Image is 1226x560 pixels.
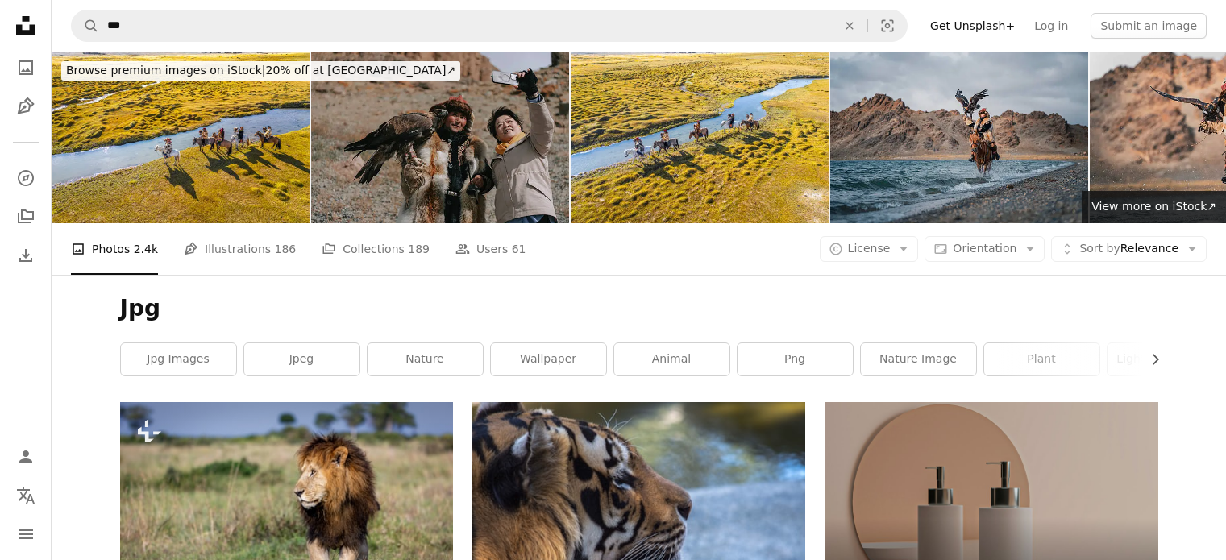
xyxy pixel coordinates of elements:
[408,240,430,258] span: 189
[861,343,976,375] a: nature image
[820,236,919,262] button: License
[830,52,1088,223] img: Kazakh Eagle Hunter on Horseback with Golden Eagle in Flight, Riding Through Water, Mongolia
[1141,343,1158,375] button: scroll list to the right
[1079,242,1120,255] span: Sort by
[275,240,297,258] span: 186
[1051,236,1207,262] button: Sort byRelevance
[614,343,729,375] a: animal
[184,223,296,275] a: Illustrations 186
[738,343,853,375] a: png
[1091,13,1207,39] button: Submit an image
[953,242,1016,255] span: Orientation
[472,505,805,520] a: brown tiger close-up photo
[455,223,526,275] a: Users 61
[72,10,99,41] button: Search Unsplash
[311,52,569,223] img: Asian Female Tourist Taking Selfie with Kazakh Eagle Hunter and Golden Eagle in Mountain Landscape
[10,239,42,272] a: Download History
[925,236,1045,262] button: Orientation
[984,343,1099,375] a: plant
[322,223,430,275] a: Collections 189
[244,343,359,375] a: jpeg
[10,52,42,84] a: Photos
[10,201,42,233] a: Collections
[1079,241,1178,257] span: Relevance
[10,479,42,512] button: Language
[368,343,483,375] a: nature
[10,441,42,473] a: Log in / Sign up
[10,518,42,550] button: Menu
[52,52,310,223] img: group of Kazakh eagle hunters riding horses in Bayan Olgii, West Mongolia
[848,242,891,255] span: License
[66,64,455,77] span: 20% off at [GEOGRAPHIC_DATA] ↗
[571,52,829,223] img: group of Kazakh eagle hunters riding horses along river Bayan Olgii, West Mongolia
[52,52,470,90] a: Browse premium images on iStock|20% off at [GEOGRAPHIC_DATA]↗
[921,13,1024,39] a: Get Unsplash+
[1108,343,1223,375] a: lightroom preset
[10,162,42,194] a: Explore
[71,10,908,42] form: Find visuals sitewide
[120,294,1158,323] h1: Jpg
[512,240,526,258] span: 61
[121,343,236,375] a: jpg images
[832,10,867,41] button: Clear
[1082,191,1226,223] a: View more on iStock↗
[868,10,907,41] button: Visual search
[1024,13,1078,39] a: Log in
[120,505,453,520] a: a lion walking across a grass covered field
[1091,200,1216,213] span: View more on iStock ↗
[66,64,265,77] span: Browse premium images on iStock |
[10,90,42,122] a: Illustrations
[491,343,606,375] a: wallpaper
